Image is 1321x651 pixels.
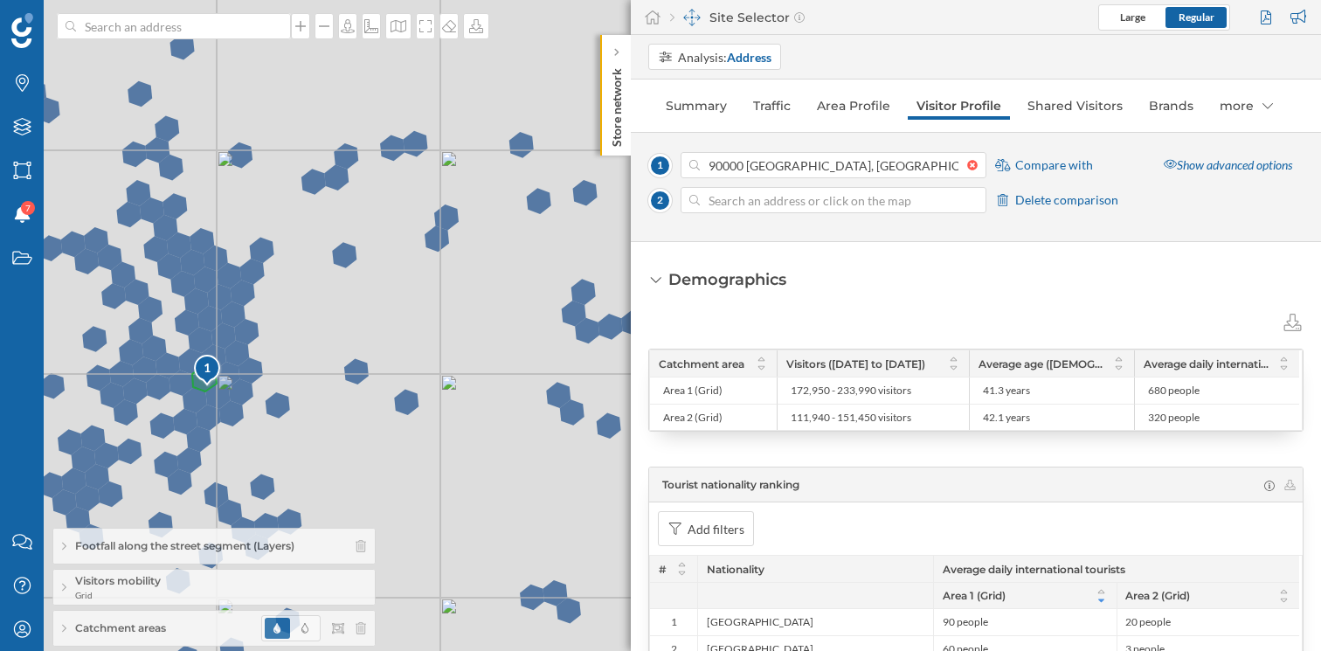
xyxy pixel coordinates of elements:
a: Summary [657,92,736,120]
li: Area 1 (Grid) [943,587,1117,604]
span: Visitors ([DATE] to [DATE]) [786,357,925,371]
img: Geoblink Logo [11,13,33,48]
span: Area 1 (Grid) [663,384,723,398]
span: 20 people [1125,615,1171,629]
div: Add filters [688,520,744,538]
a: Brands [1140,92,1202,120]
a: Shared Visitors [1019,92,1131,120]
span: 42.1 years [983,411,1030,425]
img: dashboards-manager.svg [683,9,701,26]
span: 680 people [1148,384,1200,398]
span: Grid [75,589,161,601]
div: Site Selector [670,9,805,26]
img: pois-map-marker.svg [193,354,223,388]
span: Average daily international tourists [943,563,1125,576]
span: Regular [1179,10,1214,24]
span: Compare with [1015,156,1093,174]
div: 1 [193,359,222,377]
span: Visitors mobility [75,573,161,589]
span: Average age ([DEMOGRAPHIC_DATA][DATE] to [DATE]) [979,357,1103,371]
span: 320 people [1148,411,1200,425]
span: 172,950 - 233,990 visitors [791,384,911,398]
span: Large [1120,10,1145,24]
span: Tourist nationality ranking [662,477,799,493]
span: Area 2 (Grid) [663,411,723,425]
p: Store network [608,61,626,147]
a: Visitor Profile [908,92,1010,120]
a: Traffic [744,92,799,120]
div: 1 [650,609,697,635]
div: Analysis: [678,48,771,66]
span: 1 [648,154,672,177]
span: 90 people [943,615,988,629]
span: 111,940 - 151,450 visitors [791,411,911,425]
li: Area 2 (Grid) [1117,587,1290,604]
span: 41.3 years [983,384,1030,398]
div: [GEOGRAPHIC_DATA] [697,609,933,635]
span: Catchment area [659,357,744,371]
span: Average daily international tourists [1144,357,1269,371]
a: Area Profile [808,92,899,120]
span: Delete comparison [1015,191,1118,209]
div: # [650,556,697,582]
span: 2 [648,189,672,212]
div: 1 [193,354,219,385]
span: Catchment areas [75,620,166,636]
span: 7 [25,199,31,217]
span: Support [37,12,100,28]
span: Footfall along the street segment (Layers) [75,538,294,554]
div: Show advanced options [1153,150,1303,181]
div: more [1211,92,1282,120]
strong: Address [727,50,771,65]
div: Nationality [697,556,933,582]
div: Demographics [668,268,786,291]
